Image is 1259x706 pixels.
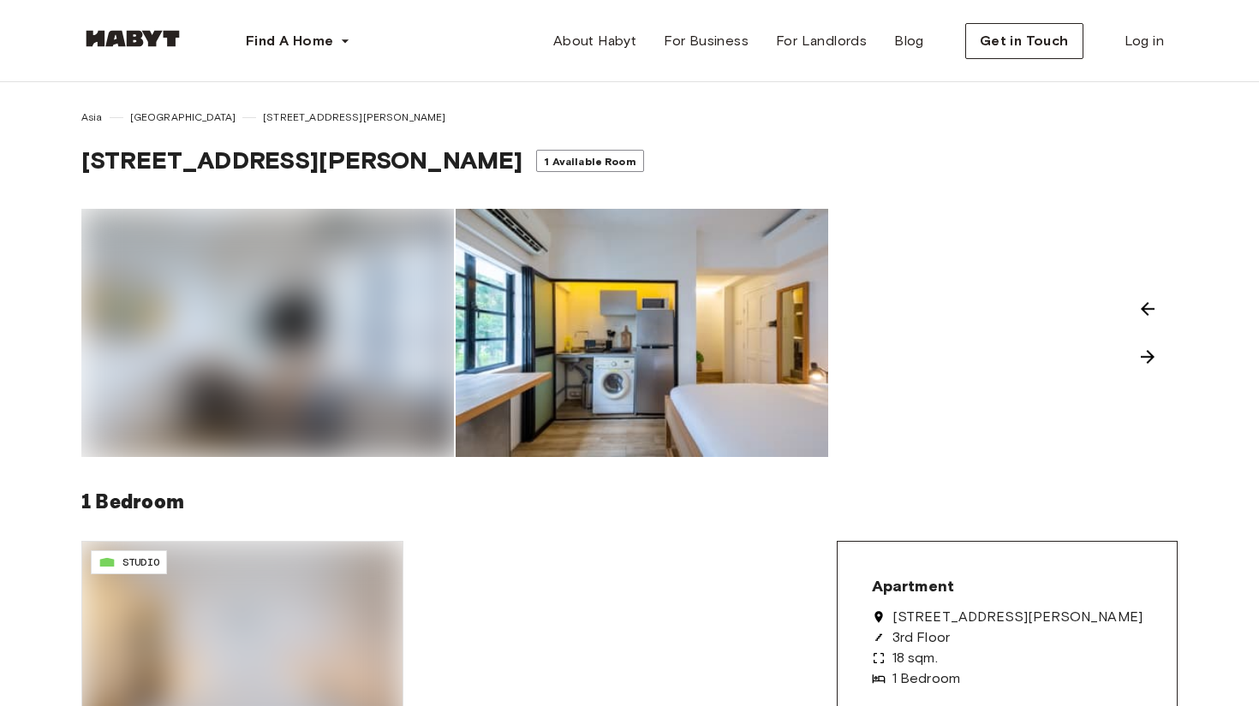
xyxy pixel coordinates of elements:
[130,110,236,125] span: [GEOGRAPHIC_DATA]
[263,110,445,125] span: [STREET_ADDRESS][PERSON_NAME]
[81,145,522,175] span: [STREET_ADDRESS][PERSON_NAME]
[892,651,938,665] span: 18 sqm.
[540,24,650,58] a: About Habyt
[650,24,762,58] a: For Business
[894,31,924,51] span: Blog
[892,631,950,644] span: 3rd Floor
[81,110,103,125] span: Asia
[1111,24,1178,58] a: Log in
[544,155,635,168] span: 1 Available Room
[246,31,333,51] span: Find A Home
[122,555,159,570] span: STUDIO
[980,31,1069,51] span: Get in Touch
[965,23,1083,59] button: Get in Touch
[880,24,938,58] a: Blog
[232,24,364,58] button: Find A Home
[553,31,636,51] span: About Habyt
[1131,340,1165,374] img: image-carousel-arrow
[81,484,1178,520] h6: 1 Bedroom
[872,576,954,596] span: Apartment
[1125,31,1164,51] span: Log in
[892,672,960,685] span: 1 Bedroom
[762,24,880,58] a: For Landlords
[776,31,867,51] span: For Landlords
[81,209,454,457] img: image
[664,31,749,51] span: For Business
[81,30,184,47] img: Habyt
[456,209,828,457] img: image
[1131,292,1165,326] img: image-carousel-arrow
[892,610,1143,624] span: [STREET_ADDRESS][PERSON_NAME]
